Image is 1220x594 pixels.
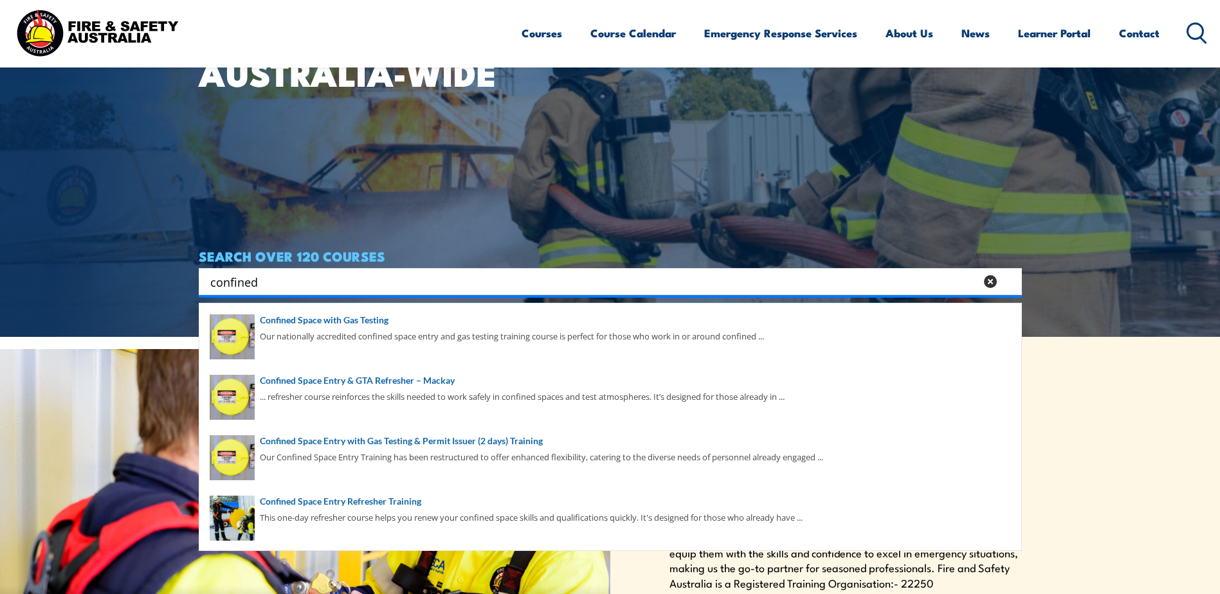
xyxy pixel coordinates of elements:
h4: SEARCH OVER 120 COURSES [199,249,1022,263]
a: Confined Space Entry with Gas Testing & Permit Issuer (2 days) Training [210,434,1011,448]
a: Emergency Response Services [704,16,857,50]
form: Search form [213,273,978,291]
button: Search magnifier button [999,273,1017,291]
a: About Us [886,16,933,50]
a: Contact [1119,16,1160,50]
a: Course Calendar [590,16,676,50]
a: Learner Portal [1018,16,1091,50]
a: Confined Space Entry & GTA Refresher – Mackay [210,373,1011,388]
a: Courses [522,16,562,50]
input: Search input [210,272,976,291]
a: Confined Space with Gas Testing [210,313,1011,327]
a: News [961,16,990,50]
a: Confined Space Entry Refresher Training [210,494,1011,509]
